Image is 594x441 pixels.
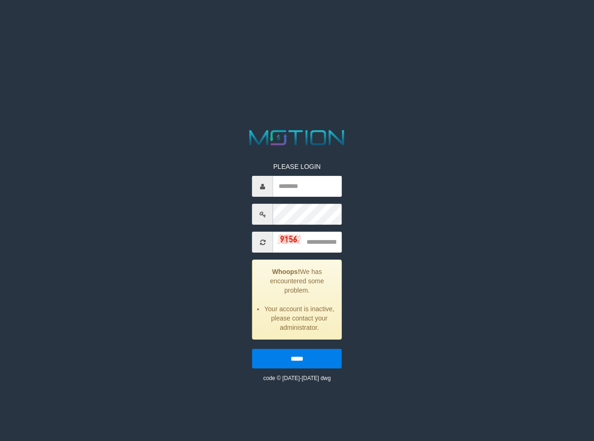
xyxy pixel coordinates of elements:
[272,268,300,275] strong: Whoops!
[252,260,342,340] div: We has encountered some problem.
[245,127,349,148] img: MOTION_logo.png
[263,375,331,381] small: code © [DATE]-[DATE] dwg
[278,234,301,244] img: captcha
[264,304,334,332] li: Your account is inactive, please contact your administrator.
[252,162,342,171] p: PLEASE LOGIN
